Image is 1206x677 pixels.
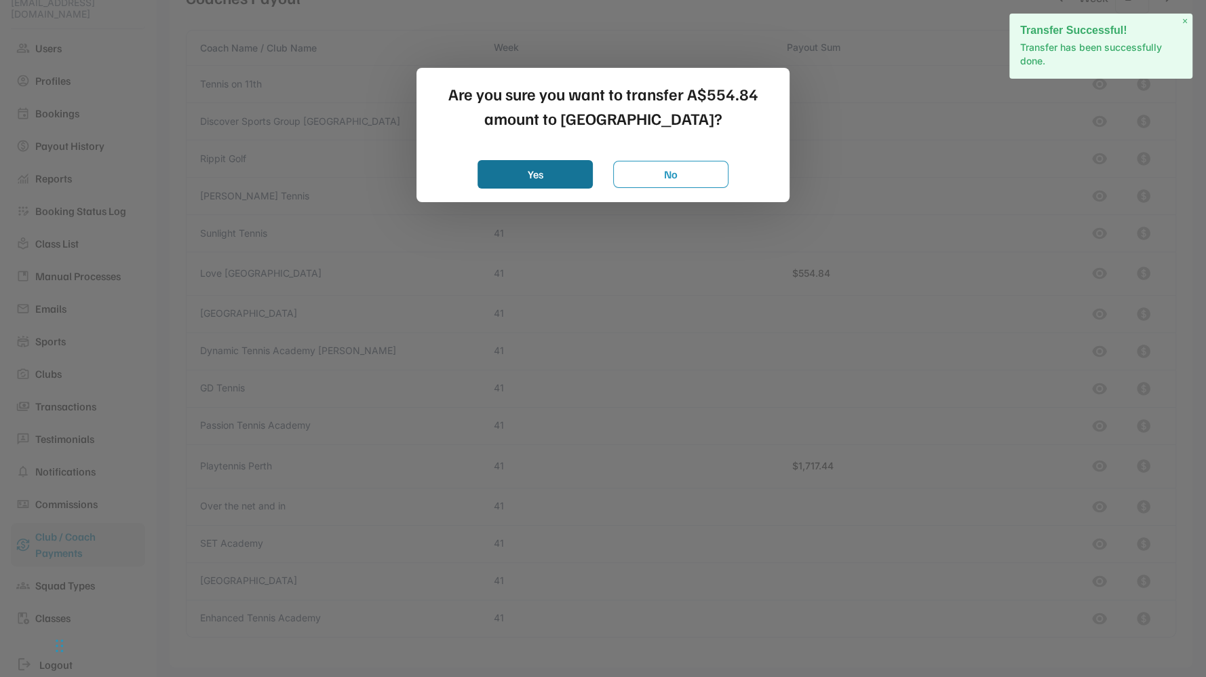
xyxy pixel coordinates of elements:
[613,161,728,188] button: No
[478,160,593,189] button: Yes
[1020,24,1182,36] h2: Transfer Successful!
[1182,16,1188,27] span: ×
[1020,41,1182,68] p: Transfer has been successfully done.
[430,81,776,130] div: Are you sure you want to transfer A$554.84 amount to [GEOGRAPHIC_DATA]?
